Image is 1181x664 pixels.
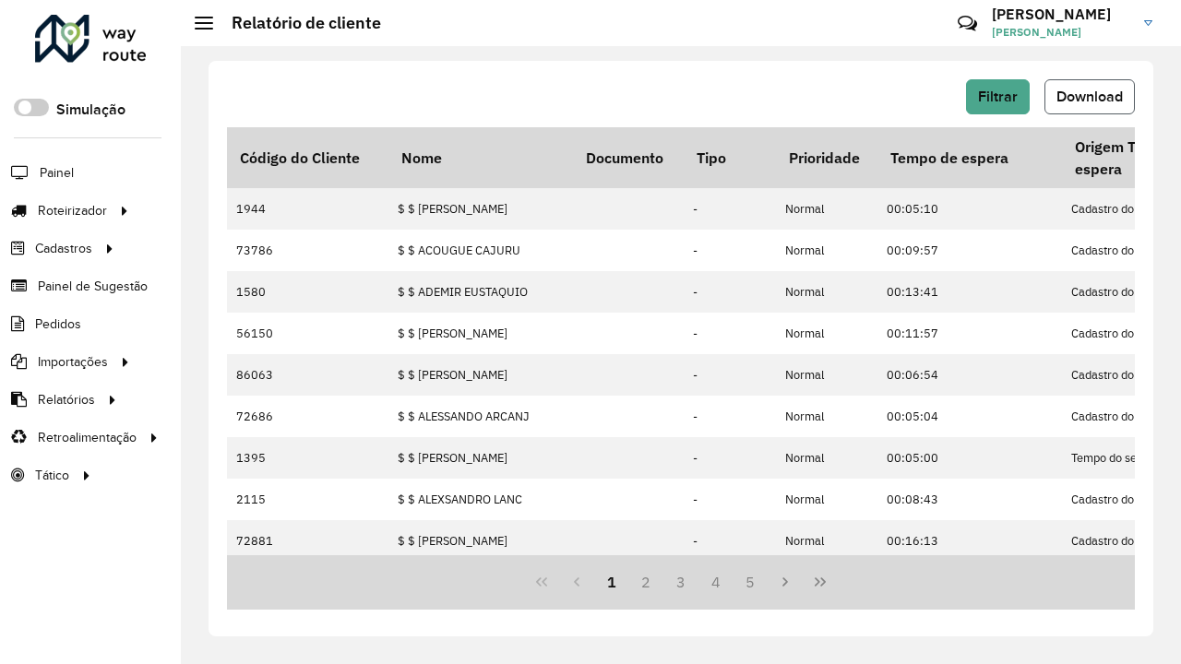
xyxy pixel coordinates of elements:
td: 86063 [227,354,388,396]
td: 00:11:57 [877,313,1062,354]
td: 1944 [227,188,388,230]
td: 00:13:41 [877,271,1062,313]
td: $ $ ACOUGUE CAJURU [388,230,573,271]
th: Documento [573,127,684,188]
td: 1580 [227,271,388,313]
td: 00:08:43 [877,479,1062,520]
td: $ $ [PERSON_NAME] [388,437,573,479]
td: Normal [776,313,877,354]
td: Normal [776,271,877,313]
td: Normal [776,437,877,479]
span: Painel [40,163,74,183]
td: - [684,437,776,479]
span: Cadastros [35,239,92,258]
button: 3 [663,564,698,599]
button: Next Page [768,564,803,599]
td: $ $ [PERSON_NAME] [388,313,573,354]
td: 73786 [227,230,388,271]
span: Painel de Sugestão [38,277,148,296]
td: $ $ ALEXSANDRO LANC [388,479,573,520]
span: Filtrar [978,89,1018,104]
td: 72686 [227,396,388,437]
span: [PERSON_NAME] [992,24,1130,41]
td: Normal [776,354,877,396]
td: 56150 [227,313,388,354]
span: Tático [35,466,69,485]
th: Código do Cliente [227,127,388,188]
td: Normal [776,520,877,562]
td: - [684,354,776,396]
label: Simulação [56,99,125,121]
td: - [684,313,776,354]
td: $ $ [PERSON_NAME] [388,520,573,562]
td: 2115 [227,479,388,520]
td: 72881 [227,520,388,562]
a: Contato Rápido [948,4,987,43]
td: $ $ [PERSON_NAME] [388,354,573,396]
td: 00:05:04 [877,396,1062,437]
h3: [PERSON_NAME] [992,6,1130,23]
td: - [684,479,776,520]
td: Normal [776,396,877,437]
td: $ $ ALESSANDO ARCANJ [388,396,573,437]
td: 00:05:10 [877,188,1062,230]
span: Download [1056,89,1123,104]
td: - [684,520,776,562]
td: 1395 [227,437,388,479]
td: Normal [776,479,877,520]
th: Tempo de espera [877,127,1062,188]
th: Prioridade [776,127,877,188]
button: 2 [628,564,663,599]
td: 00:05:00 [877,437,1062,479]
button: 5 [734,564,769,599]
td: $ $ [PERSON_NAME] [388,188,573,230]
td: - [684,396,776,437]
td: 00:06:54 [877,354,1062,396]
td: $ $ ADEMIR EUSTAQUIO [388,271,573,313]
td: Normal [776,230,877,271]
span: Relatórios [38,390,95,409]
td: - [684,230,776,271]
th: Tipo [684,127,776,188]
td: Normal [776,188,877,230]
td: - [684,188,776,230]
td: - [684,271,776,313]
button: 4 [698,564,734,599]
button: Last Page [803,564,838,599]
h2: Relatório de cliente [213,13,381,33]
button: Download [1044,79,1135,114]
span: Pedidos [35,314,81,334]
button: Filtrar [966,79,1030,114]
button: 1 [594,564,629,599]
span: Retroalimentação [38,428,137,447]
span: Importações [38,352,108,372]
span: Roteirizador [38,201,107,220]
td: 00:16:13 [877,520,1062,562]
td: 00:09:57 [877,230,1062,271]
th: Nome [388,127,573,188]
